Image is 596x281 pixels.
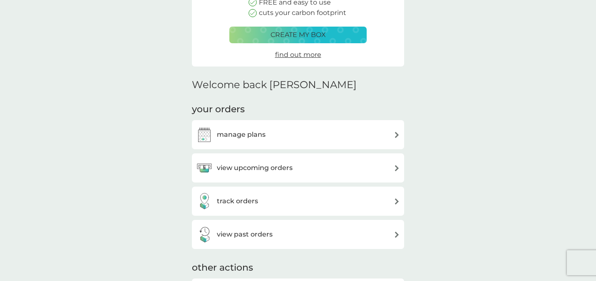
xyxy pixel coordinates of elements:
p: create my box [271,30,326,40]
h3: track orders [217,196,258,207]
a: find out more [275,49,321,60]
h3: manage plans [217,129,266,140]
h3: your orders [192,103,245,116]
h2: Welcome back [PERSON_NAME] [192,79,357,91]
button: create my box [229,27,367,43]
p: cuts your carbon footprint [259,7,346,18]
img: arrow right [394,198,400,205]
h3: other actions [192,261,253,274]
img: arrow right [394,232,400,238]
img: arrow right [394,165,400,171]
h3: view upcoming orders [217,163,293,173]
img: arrow right [394,132,400,138]
h3: view past orders [217,229,273,240]
span: find out more [275,51,321,59]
